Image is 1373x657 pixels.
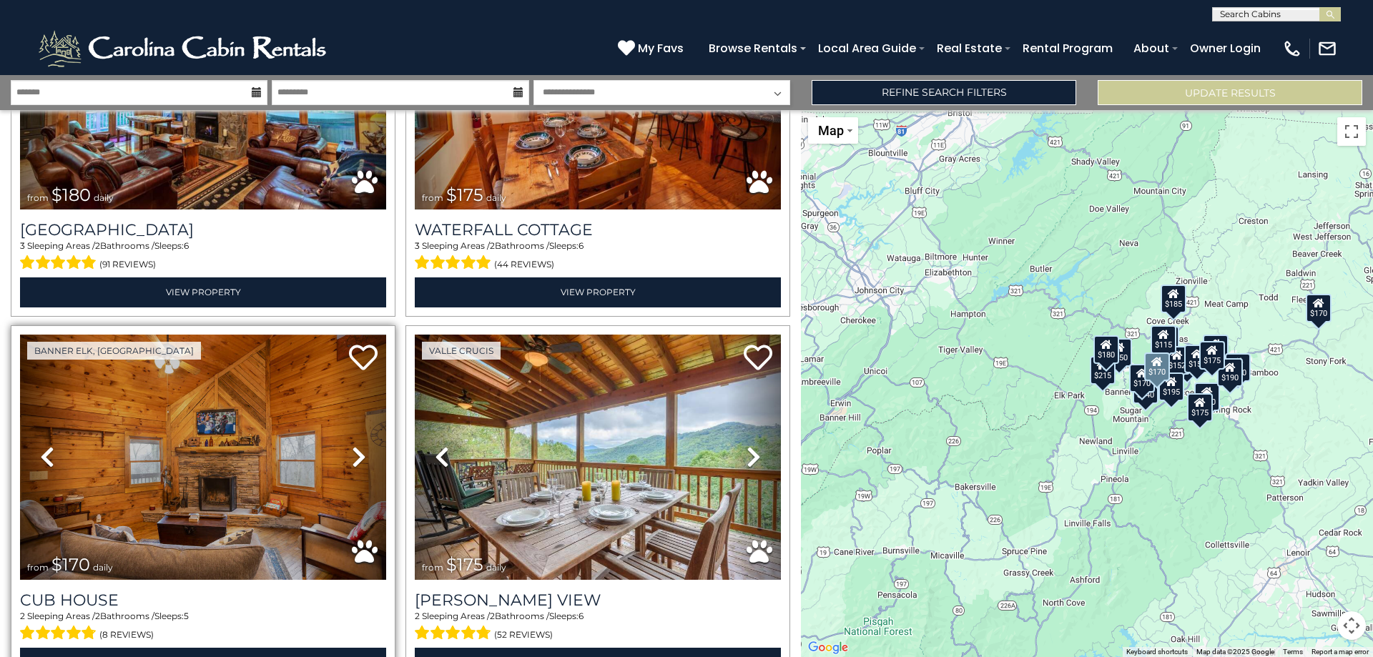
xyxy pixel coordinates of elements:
[422,192,443,203] span: from
[579,611,584,621] span: 6
[27,562,49,573] span: from
[99,626,154,644] span: (8 reviews)
[415,610,781,644] div: Sleeping Areas / Bathrooms / Sleeps:
[1015,36,1120,61] a: Rental Program
[27,192,49,203] span: from
[415,591,781,610] a: [PERSON_NAME] View
[36,27,333,70] img: White-1-2.png
[490,611,495,621] span: 2
[1196,648,1274,656] span: Map data ©2025 Google
[1133,375,1158,404] div: $140
[494,626,553,644] span: (52 reviews)
[20,277,386,307] a: View Property
[1098,80,1362,105] button: Update Results
[20,239,386,274] div: Sleeping Areas / Bathrooms / Sleeps:
[415,335,781,580] img: thumbnail_163279233.jpeg
[811,36,923,61] a: Local Area Guide
[1283,648,1303,656] a: Terms (opens in new tab)
[51,184,91,205] span: $180
[20,335,386,580] img: thumbnail_163279496.jpeg
[20,611,25,621] span: 2
[1282,39,1302,59] img: phone-regular-white.png
[93,562,113,573] span: daily
[20,220,386,239] a: [GEOGRAPHIC_DATA]
[422,562,443,573] span: from
[422,342,501,360] a: Valle Crucis
[1217,357,1243,386] div: $190
[490,240,495,251] span: 2
[579,240,584,251] span: 6
[1158,372,1184,400] div: $195
[1183,36,1268,61] a: Owner Login
[1184,345,1210,373] div: $150
[51,554,90,575] span: $170
[818,123,844,138] span: Map
[1199,341,1225,370] div: $175
[618,39,687,58] a: My Favs
[804,638,852,657] a: Open this area in Google Maps (opens a new window)
[446,554,483,575] span: $175
[1164,345,1190,374] div: $152
[1126,36,1176,61] a: About
[415,240,420,251] span: 3
[415,220,781,239] a: Waterfall Cottage
[638,39,684,57] span: My Favs
[1126,647,1188,657] button: Keyboard shortcuts
[486,562,506,573] span: daily
[1093,335,1119,364] div: $180
[494,255,554,274] span: (44 reviews)
[1187,393,1213,422] div: $175
[20,220,386,239] h3: Chestnut Falls
[99,255,156,274] span: (91 reviews)
[20,610,386,644] div: Sleeping Areas / Bathrooms / Sleeps:
[1317,39,1337,59] img: mail-regular-white.png
[94,192,114,203] span: daily
[446,184,483,205] span: $175
[744,343,772,374] a: Add to favorites
[812,80,1076,105] a: Refine Search Filters
[1337,117,1366,146] button: Toggle fullscreen view
[184,240,189,251] span: 6
[1151,325,1176,354] div: $115
[702,36,804,61] a: Browse Rentals
[95,240,100,251] span: 2
[1312,648,1369,656] a: Report a map error
[95,611,100,621] span: 2
[415,277,781,307] a: View Property
[415,591,781,610] h3: Valle View
[930,36,1009,61] a: Real Estate
[415,239,781,274] div: Sleeping Areas / Bathrooms / Sleeps:
[1106,338,1132,367] div: $150
[20,240,25,251] span: 3
[1129,364,1155,392] div: $170
[804,638,852,657] img: Google
[20,591,386,610] a: Cub House
[1090,356,1116,385] div: $215
[486,192,506,203] span: daily
[1306,293,1332,322] div: $170
[1161,285,1186,313] div: $185
[808,117,858,144] button: Change map style
[1337,611,1366,640] button: Map camera controls
[1144,352,1170,381] div: $170
[27,342,201,360] a: Banner Elk, [GEOGRAPHIC_DATA]
[1194,382,1220,410] div: $170
[349,343,378,374] a: Add to favorites
[1203,335,1229,363] div: $190
[184,611,189,621] span: 5
[1174,347,1200,376] div: $175
[415,611,420,621] span: 2
[1225,352,1251,381] div: $170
